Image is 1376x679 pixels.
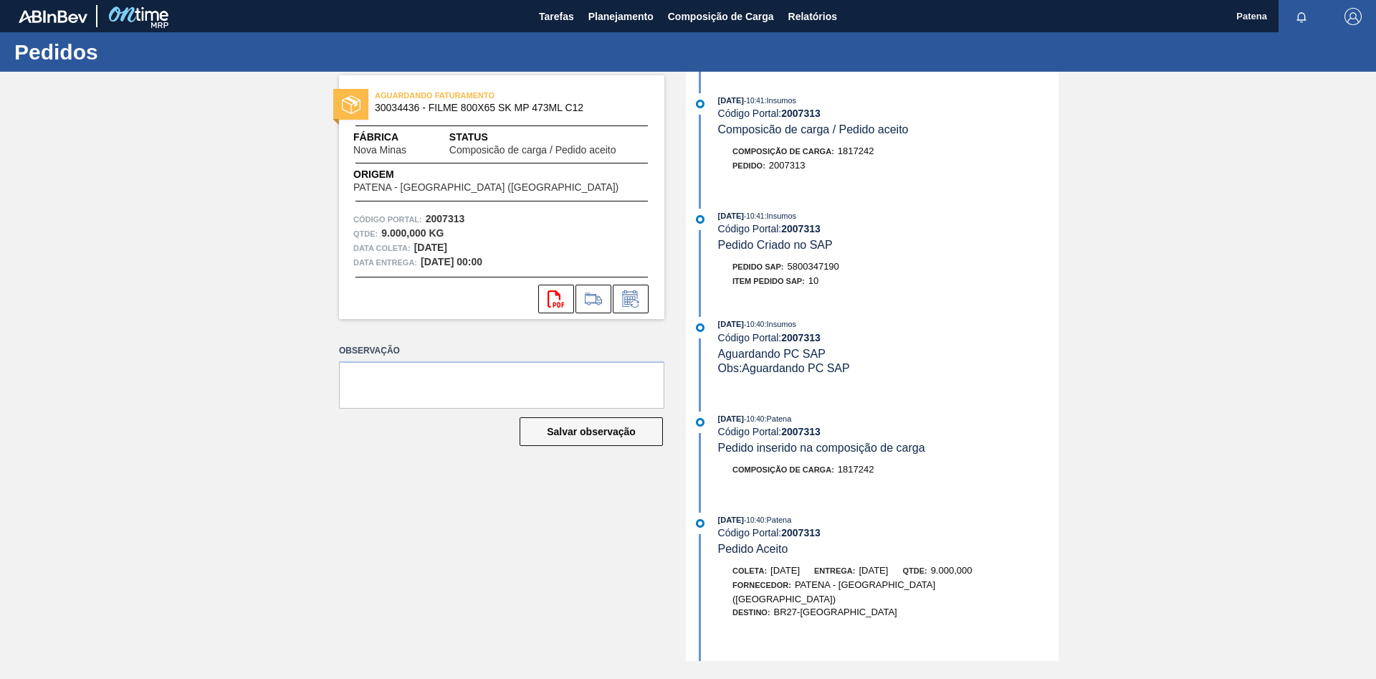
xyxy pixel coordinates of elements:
[588,8,654,25] span: Planejamento
[353,167,650,182] span: Origem
[449,145,616,156] span: Composicão de carga / Pedido aceito
[375,103,635,113] span: 30034436 - FILME 800X65 SK MP 473ML C12
[718,332,1059,343] div: Código Portal:
[718,223,1059,234] div: Código Portal:
[520,417,663,446] button: Salvar observação
[781,332,821,343] strong: 2007313
[353,182,618,193] span: PATENA - [GEOGRAPHIC_DATA] ([GEOGRAPHIC_DATA])
[353,212,422,227] span: Código Portal:
[1344,8,1362,25] img: Logout
[353,145,406,156] span: Nova Minas
[696,519,704,528] img: atual
[732,262,784,271] span: Pedido SAP:
[744,516,764,524] span: - 10:40
[744,320,764,328] span: - 10:40
[718,96,744,105] span: [DATE]
[718,123,909,136] span: Composicão de carga / Pedido aceito
[718,239,833,251] span: Pedido Criado no SAP
[718,414,744,423] span: [DATE]
[718,348,826,360] span: Aguardando PC SAP
[353,255,417,270] span: Data entrega:
[718,320,744,328] span: [DATE]
[732,465,834,474] span: Composição de Carga :
[732,161,765,170] span: Pedido :
[575,285,611,313] div: Ir para Composição de Carga
[668,8,774,25] span: Composição de Carga
[718,516,744,524] span: [DATE]
[353,227,378,241] span: Qtde :
[781,223,821,234] strong: 2007313
[718,426,1059,437] div: Código Portal:
[764,212,796,220] span: : Insumos
[539,8,574,25] span: Tarefas
[1279,6,1324,27] button: Notificações
[613,285,649,313] div: Informar alteração no pedido
[838,464,874,475] span: 1817242
[814,566,855,575] span: Entrega:
[732,147,834,156] span: Composição de Carga :
[339,341,664,361] label: Observação
[375,88,575,103] span: AGUARDANDO FATURAMENTO
[788,8,837,25] span: Relatórios
[781,426,821,437] strong: 2007313
[718,108,1059,119] div: Código Portal:
[718,527,1059,538] div: Código Portal:
[764,96,796,105] span: : Insumos
[696,100,704,108] img: atual
[414,242,447,253] strong: [DATE]
[931,565,973,576] span: 9.000,000
[718,362,850,374] span: Obs: Aguardando PC SAP
[770,565,800,576] span: [DATE]
[732,581,791,589] span: Fornecedor:
[732,579,935,604] span: PATENA - [GEOGRAPHIC_DATA] ([GEOGRAPHIC_DATA])
[696,323,704,332] img: atual
[718,212,744,220] span: [DATE]
[744,415,764,423] span: - 10:40
[19,10,87,23] img: TNhmsLtSVTkK8tSr43FrP2fwEKptu5GPRR3wAAAABJRU5ErkJggg==
[732,277,805,285] span: Item pedido SAP:
[718,543,788,555] span: Pedido Aceito
[718,442,925,454] span: Pedido inserido na composição de carga
[764,516,791,524] span: : Patena
[774,607,897,617] span: BR27-[GEOGRAPHIC_DATA]
[426,213,465,224] strong: 2007313
[421,256,482,267] strong: [DATE] 00:00
[764,320,796,328] span: : Insumos
[838,146,874,156] span: 1817242
[732,566,767,575] span: Coleta:
[381,227,444,239] strong: 9.000,000 KG
[744,212,764,220] span: - 10:41
[808,275,818,286] span: 10
[781,108,821,119] strong: 2007313
[342,95,360,114] img: status
[14,44,269,60] h1: Pedidos
[781,527,821,538] strong: 2007313
[696,215,704,224] img: atual
[449,130,650,145] span: Status
[696,418,704,427] img: atual
[769,160,806,171] span: 2007313
[353,130,449,145] span: Fábrica
[353,241,411,255] span: Data coleta:
[859,565,888,576] span: [DATE]
[538,285,574,313] div: Abrir arquivo PDF
[732,608,770,617] span: Destino:
[764,414,791,423] span: : Patena
[902,566,927,575] span: Qtde:
[744,97,764,105] span: - 10:41
[788,261,839,272] span: 5800347190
